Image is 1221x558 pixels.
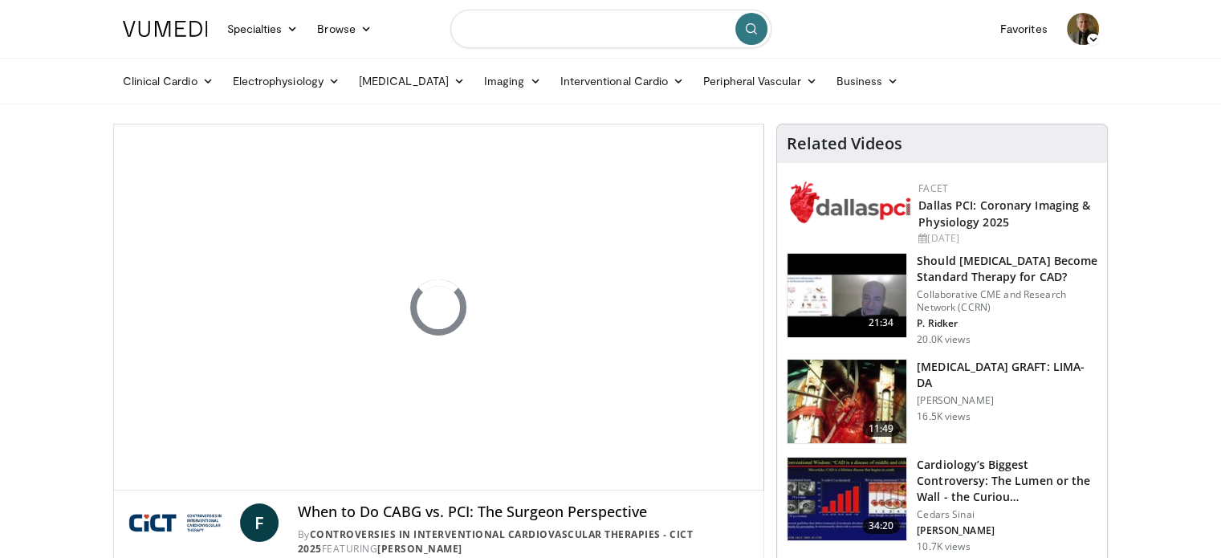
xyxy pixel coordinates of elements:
img: VuMedi Logo [123,21,208,37]
span: 34:20 [862,518,901,534]
h4: Related Videos [787,134,902,153]
a: Specialties [218,13,308,45]
a: Electrophysiology [223,65,349,97]
a: Favorites [991,13,1057,45]
h3: Cardiology’s Biggest Controversy: The Lumen or the Wall - the Curiou… [917,457,1097,505]
a: [MEDICAL_DATA] [349,65,474,97]
img: Controversies in Interventional Cardiovascular Therapies - CICT 2025 [127,503,234,542]
div: [DATE] [918,231,1094,246]
span: 21:34 [862,315,901,331]
video-js: Video Player [114,124,764,491]
p: [PERSON_NAME] [917,524,1097,537]
a: Clinical Cardio [113,65,223,97]
p: 10.7K views [917,540,970,553]
a: 34:20 Cardiology’s Biggest Controversy: The Lumen or the Wall - the Curiou… Cedars Sinai [PERSON_... [787,457,1097,553]
div: By FEATURING [298,527,751,556]
a: F [240,503,279,542]
h3: [MEDICAL_DATA] GRAFT: LIMA-DA [917,359,1097,391]
a: 21:34 Should [MEDICAL_DATA] Become Standard Therapy for CAD? Collaborative CME and Research Netwo... [787,253,1097,346]
img: feAgcbrvkPN5ynqH4xMDoxOjA4MTsiGN.150x105_q85_crop-smart_upscale.jpg [788,360,906,443]
a: FACET [918,181,948,195]
img: d453240d-5894-4336-be61-abca2891f366.150x105_q85_crop-smart_upscale.jpg [788,458,906,541]
a: Controversies in Interventional Cardiovascular Therapies - CICT 2025 [298,527,694,556]
img: Avatar [1067,13,1099,45]
img: eb63832d-2f75-457d-8c1a-bbdc90eb409c.150x105_q85_crop-smart_upscale.jpg [788,254,906,337]
img: 939357b5-304e-4393-95de-08c51a3c5e2a.png.150x105_q85_autocrop_double_scale_upscale_version-0.2.png [790,181,910,223]
p: 16.5K views [917,410,970,423]
a: Peripheral Vascular [694,65,826,97]
a: Dallas PCI: Coronary Imaging & Physiology 2025 [918,198,1090,230]
a: Browse [307,13,381,45]
a: [PERSON_NAME] [377,542,462,556]
a: Imaging [474,65,551,97]
p: Cedars Sinai [917,508,1097,521]
a: 11:49 [MEDICAL_DATA] GRAFT: LIMA-DA [PERSON_NAME] 16.5K views [787,359,1097,444]
input: Search topics, interventions [450,10,771,48]
a: Business [827,65,909,97]
h3: Should [MEDICAL_DATA] Become Standard Therapy for CAD? [917,253,1097,285]
p: [PERSON_NAME] [917,394,1097,407]
p: Collaborative CME and Research Network (CCRN) [917,288,1097,314]
span: 11:49 [862,421,901,437]
p: P. Ridker [917,317,1097,330]
p: 20.0K views [917,333,970,346]
a: Interventional Cardio [551,65,694,97]
h4: When to Do CABG vs. PCI: The Surgeon Perspective [298,503,751,521]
